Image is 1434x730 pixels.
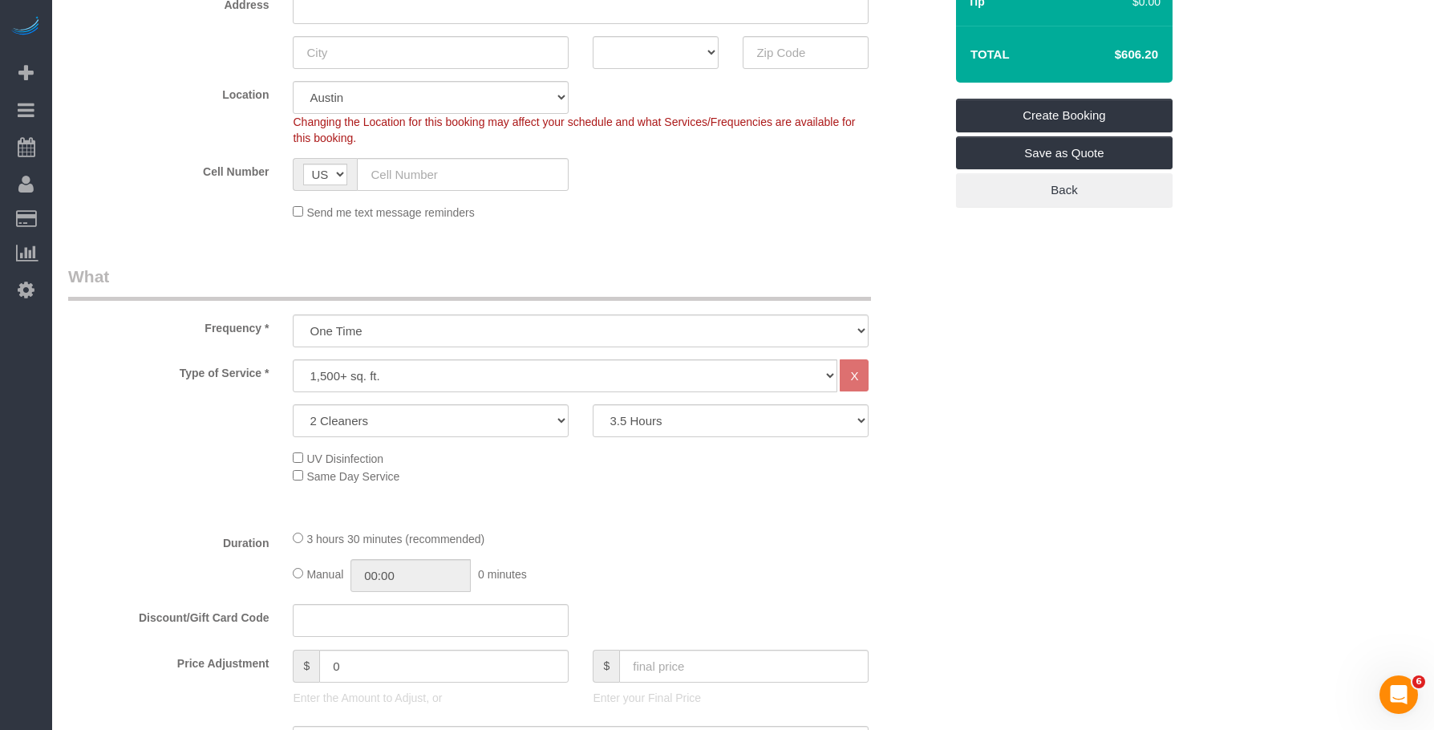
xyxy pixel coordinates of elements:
[1412,675,1425,688] span: 6
[1067,48,1158,62] h4: $606.20
[306,206,474,219] span: Send me text message reminders
[593,690,869,706] p: Enter your Final Price
[10,16,42,39] img: Automaid Logo
[56,359,281,381] label: Type of Service *
[293,36,569,69] input: City
[293,650,319,683] span: $
[970,47,1010,61] strong: Total
[357,158,569,191] input: Cell Number
[306,568,343,581] span: Manual
[593,650,619,683] span: $
[306,452,383,465] span: UV Disinfection
[56,650,281,671] label: Price Adjustment
[293,116,855,144] span: Changing the Location for this booking may affect your schedule and what Services/Frequencies are...
[956,173,1173,207] a: Back
[56,158,281,180] label: Cell Number
[306,533,484,545] span: 3 hours 30 minutes (recommended)
[68,265,871,301] legend: What
[306,470,399,483] span: Same Day Service
[1379,675,1418,714] iframe: Intercom live chat
[743,36,869,69] input: Zip Code
[619,650,869,683] input: final price
[56,604,281,626] label: Discount/Gift Card Code
[956,136,1173,170] a: Save as Quote
[56,314,281,336] label: Frequency *
[956,99,1173,132] a: Create Booking
[478,568,527,581] span: 0 minutes
[56,529,281,551] label: Duration
[56,81,281,103] label: Location
[293,690,569,706] p: Enter the Amount to Adjust, or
